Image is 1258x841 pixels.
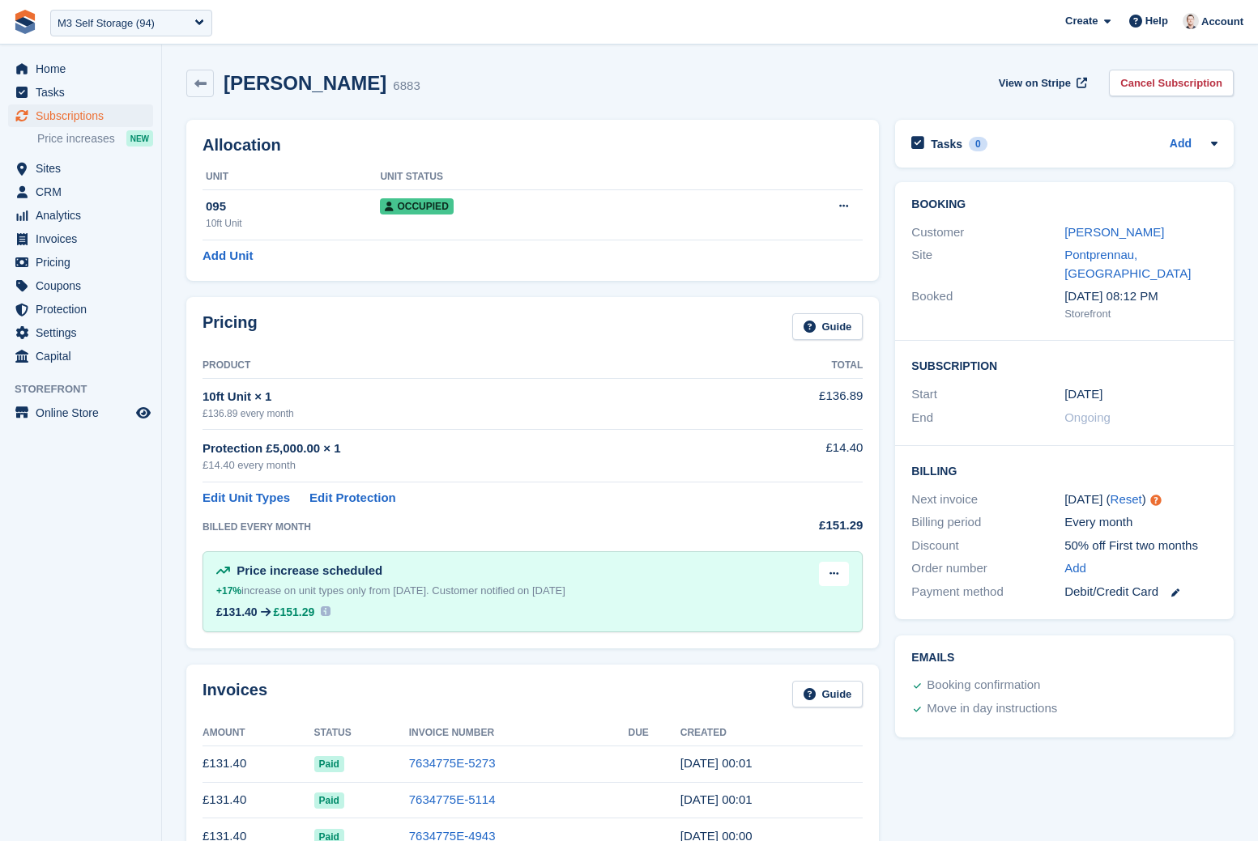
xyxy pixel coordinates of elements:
div: [DATE] 08:12 PM [1064,287,1217,306]
a: Cancel Subscription [1109,70,1234,96]
img: stora-icon-8386f47178a22dfd0bd8f6a31ec36ba5ce8667c1dd55bd0f319d3a0aa187defe.svg [13,10,37,34]
span: £151.29 [274,605,315,618]
a: Pontprennau, [GEOGRAPHIC_DATA] [1064,248,1191,280]
a: menu [8,157,153,180]
a: View on Stripe [992,70,1090,96]
span: Help [1145,13,1168,29]
span: Analytics [36,204,133,227]
span: Price increases [37,131,115,147]
span: Settings [36,321,133,344]
span: Subscriptions [36,104,133,127]
span: Invoices [36,227,133,250]
a: Edit Unit Types [203,489,290,508]
span: Create [1065,13,1098,29]
div: Billing period [911,513,1064,532]
span: Coupons [36,274,133,297]
div: Site [911,246,1064,282]
div: End [911,409,1064,427]
div: £151.29 [740,516,863,535]
span: increase on unit types only from [DATE]. [216,584,429,597]
a: Edit Protection [309,489,396,508]
td: £136.89 [740,378,863,429]
time: 2025-06-13 23:01:08 UTC [680,792,753,806]
th: Amount [203,720,314,746]
a: menu [8,104,153,127]
a: menu [8,345,153,367]
a: [PERSON_NAME] [1064,225,1164,239]
a: Reset [1111,492,1142,506]
img: Jeff Knox [1183,13,1199,29]
h2: Booking [911,198,1217,211]
div: Protection £5,000.00 × 1 [203,440,740,458]
span: Home [36,57,133,80]
th: Unit [203,164,380,190]
div: Tooltip anchor [1149,493,1163,508]
div: £136.89 every month [203,406,740,421]
h2: Subscription [911,357,1217,373]
div: £131.40 [216,605,258,618]
td: £131.40 [203,745,314,782]
a: Guide [792,681,864,707]
th: Created [680,720,864,746]
th: Product [203,353,740,379]
div: Discount [911,537,1064,555]
span: Sites [36,157,133,180]
div: Storefront [1064,306,1217,322]
a: Add Unit [203,247,253,265]
span: Protection [36,298,133,321]
div: 50% off First two months [1064,537,1217,555]
a: 7634775E-5114 [409,792,496,806]
a: menu [8,401,153,424]
div: +17% [216,583,241,599]
div: Customer [911,223,1064,242]
div: 10ft Unit [206,216,380,231]
span: Storefront [15,381,161,397]
h2: Allocation [203,136,863,155]
a: menu [8,298,153,321]
div: Booked [911,287,1064,321]
td: £14.40 [740,430,863,482]
a: Guide [792,313,864,340]
h2: Invoices [203,681,267,707]
a: menu [8,251,153,274]
div: 10ft Unit × 1 [203,388,740,406]
a: Add [1064,559,1086,578]
h2: Emails [911,652,1217,665]
span: Pricing [36,251,133,274]
div: BILLED EVERY MONTH [203,520,740,534]
a: Add [1170,135,1192,154]
div: Next invoice [911,491,1064,509]
span: Price increase scheduled [237,563,382,577]
span: Occupied [380,198,453,214]
div: Every month [1064,513,1217,532]
div: Move in day instructions [927,699,1057,719]
span: Account [1201,14,1243,30]
span: View on Stripe [999,75,1071,91]
div: £14.40 every month [203,457,740,474]
span: Paid [314,756,344,772]
div: NEW [126,130,153,147]
th: Invoice Number [409,720,629,746]
a: menu [8,227,153,250]
a: menu [8,57,153,80]
div: [DATE] ( ) [1064,491,1217,509]
div: Debit/Credit Card [1064,583,1217,601]
a: Price increases NEW [37,130,153,147]
h2: [PERSON_NAME] [224,72,386,94]
h2: Pricing [203,313,258,340]
div: Booking confirmation [927,676,1040,695]
td: £131.40 [203,782,314,818]
h2: Billing [911,462,1217,478]
a: menu [8,274,153,297]
div: M3 Self Storage (94) [58,15,155,32]
span: Customer notified on [DATE] [432,584,565,597]
span: Capital [36,345,133,367]
a: 7634775E-5273 [409,756,496,770]
th: Due [628,720,680,746]
span: Online Store [36,401,133,424]
span: Paid [314,792,344,809]
a: menu [8,321,153,344]
span: Ongoing [1064,410,1111,424]
span: Tasks [36,81,133,104]
h2: Tasks [931,137,962,151]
